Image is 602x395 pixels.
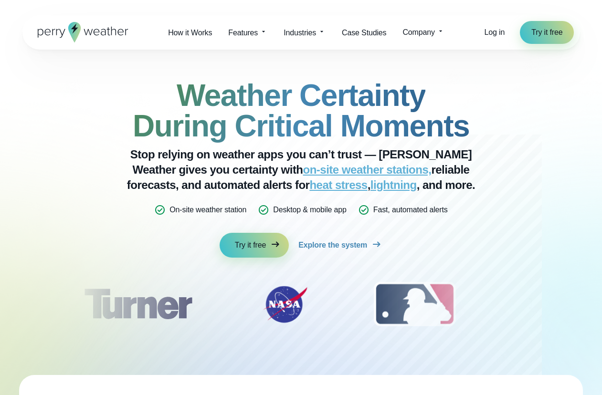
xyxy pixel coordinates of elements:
div: 1 of 12 [70,281,205,328]
img: NASA.svg [252,281,318,328]
img: PGA.svg [511,281,587,328]
div: slideshow [70,281,532,333]
p: On-site weather station [169,204,246,218]
span: Features [228,27,258,39]
a: Case Studies [334,23,394,42]
a: How it Works [160,23,220,42]
div: 3 of 12 [364,281,465,328]
span: Company [402,27,434,38]
span: Case Studies [342,27,386,39]
strong: Weather Certainty During Critical Moments [133,78,469,143]
p: Stop relying on weather apps you can’t trust — [PERSON_NAME] Weather gives you certainty with rel... [110,147,492,193]
a: Log in [485,27,505,38]
a: Try it free [220,233,289,258]
p: Desktop & mobile app [273,204,347,218]
span: Explore the system [298,239,367,251]
span: Log in [485,28,505,36]
span: Industries [284,27,316,39]
p: Fast, automated alerts [373,204,448,218]
div: 2 of 12 [252,281,318,328]
span: Try it free [531,27,562,38]
img: Turner-Construction_1.svg [70,281,205,328]
a: Explore the system [298,233,382,258]
a: lightning [370,178,417,191]
a: heat stress [309,178,367,191]
a: on-site weather stations, [303,163,432,176]
a: Try it free [520,21,574,44]
div: 4 of 12 [511,281,587,328]
img: MLB.svg [364,281,465,328]
span: Try it free [235,239,266,251]
span: How it Works [168,27,212,39]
